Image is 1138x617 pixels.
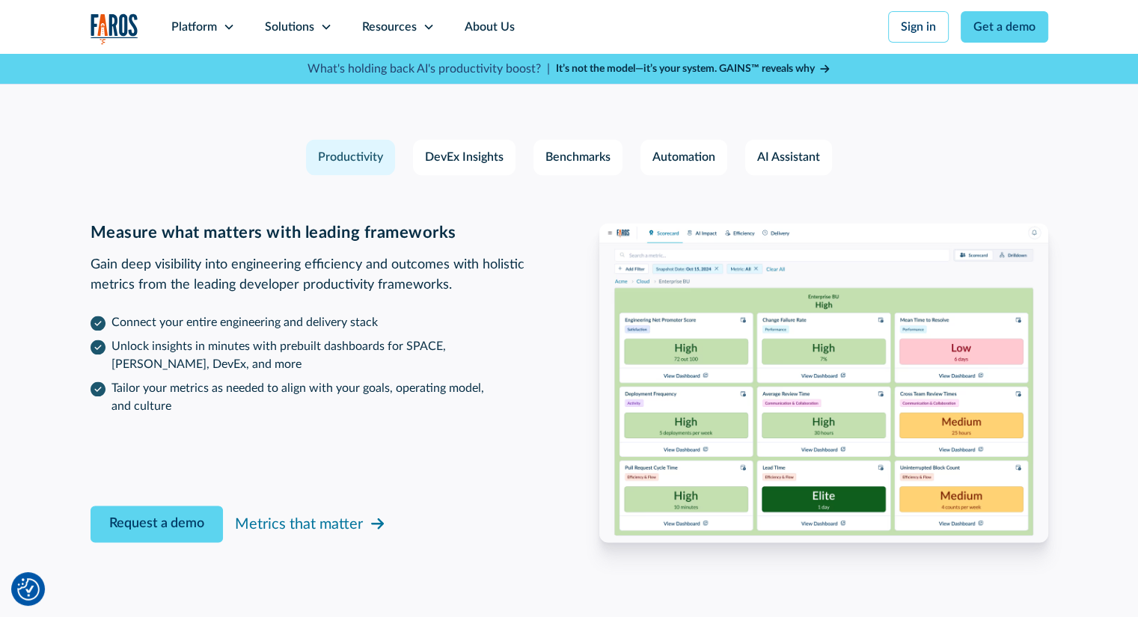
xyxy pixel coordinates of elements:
li: Tailor your metrics as needed to align with your goals, operating model, and culture [91,379,539,415]
p: Gain deep visibility into engineering efficiency and outcomes with holistic metrics from the lead... [91,255,539,295]
a: home [91,13,138,44]
a: Sign in [888,11,949,43]
a: It’s not the model—it’s your system. GAINS™ reveals why [556,61,831,77]
div: Automation [652,148,715,166]
div: Productivity [318,148,383,166]
div: Resources [362,18,417,36]
strong: It’s not the model—it’s your system. GAINS™ reveals why [556,64,815,74]
img: Revisit consent button [17,578,40,601]
a: Metrics that matter [235,510,387,538]
div: DevEx Insights [425,148,504,166]
p: What's holding back AI's productivity boost? | [308,60,550,78]
div: Benchmarks [545,148,611,166]
div: Platform [171,18,217,36]
a: Get a demo [961,11,1048,43]
div: Solutions [265,18,314,36]
div: AI Assistant [757,148,820,166]
li: Connect your entire engineering and delivery stack [91,313,539,331]
img: Logo of the analytics and reporting company Faros. [91,13,138,44]
a: Request a demo [91,506,223,542]
button: Cookie Settings [17,578,40,601]
h3: Measure what matters with leading frameworks [91,223,539,242]
li: Unlock insights in minutes with prebuilt dashboards for SPACE, [PERSON_NAME], DevEx, and more [91,337,539,373]
div: Metrics that matter [235,513,363,535]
